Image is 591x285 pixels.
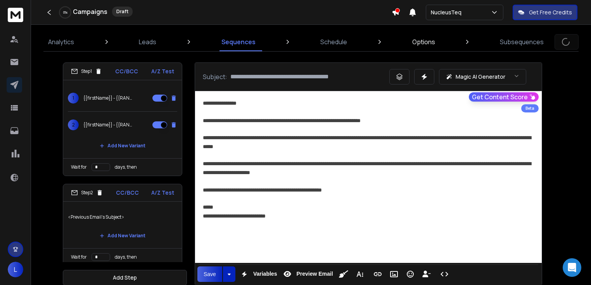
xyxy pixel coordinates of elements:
a: Sequences [217,33,260,51]
button: Add New Variant [93,228,152,244]
p: days, then [115,254,137,260]
button: Preview Email [280,266,334,282]
p: <Previous Email's Subject> [68,206,177,228]
span: Variables [252,271,279,277]
button: Variables [237,266,279,282]
p: NucleusTeq [431,9,465,16]
p: Leads [139,37,156,47]
p: Subsequences [500,37,544,47]
p: Subject: [203,72,227,81]
h1: Campaigns [73,7,107,16]
p: Wait for [71,164,87,170]
div: Draft [112,7,133,17]
a: Schedule [316,33,352,51]
p: {{firstName}} - {{RANDOM|95% less pipeline maintenance|60% faster claims processing|single source... [83,122,133,128]
span: 2 [68,119,79,130]
div: Step 2 [71,189,103,196]
p: Wait for [71,254,87,260]
p: Schedule [320,37,347,47]
button: Save [197,266,222,282]
div: Step 1 [71,68,102,75]
p: Sequences [221,37,256,47]
button: Add New Variant [93,138,152,154]
div: Beta [521,104,539,112]
button: Clean HTML [336,266,351,282]
div: Open Intercom Messenger [563,258,581,277]
button: Insert Link (Ctrl+K) [370,266,385,282]
p: Magic AI Generator [456,73,505,81]
p: A/Z Test [151,189,174,197]
button: Insert Unsubscribe Link [419,266,434,282]
li: Step2CC/BCCA/Z Test<Previous Email's Subject>Add New VariantWait fordays, then [63,184,182,266]
button: Magic AI Generator [439,69,526,85]
p: CC/BCC [115,67,138,75]
a: Subsequences [495,33,548,51]
p: days, then [115,164,137,170]
button: Insert Image (Ctrl+P) [387,266,401,282]
p: {{firstName}} - {{RANDOM|95% less pipeline maintenance|60% faster claims processing|single source... [83,95,133,101]
li: Step1CC/BCCA/Z Test1{{firstName}} - {{RANDOM|95% less pipeline maintenance|60% faster claims proc... [63,62,182,176]
p: 0 % [63,10,67,15]
button: L [8,262,23,277]
a: Leads [134,33,161,51]
p: Analytics [48,37,74,47]
button: Emoticons [403,266,418,282]
a: Options [408,33,440,51]
button: More Text [353,266,367,282]
p: Options [412,37,435,47]
p: A/Z Test [151,67,174,75]
button: Code View [437,266,452,282]
p: Get Free Credits [529,9,572,16]
button: Get Free Credits [513,5,577,20]
span: Preview Email [295,271,334,277]
a: Analytics [43,33,79,51]
p: CC/BCC [116,189,139,197]
button: Get Content Score [469,92,539,102]
span: 1 [68,93,79,104]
